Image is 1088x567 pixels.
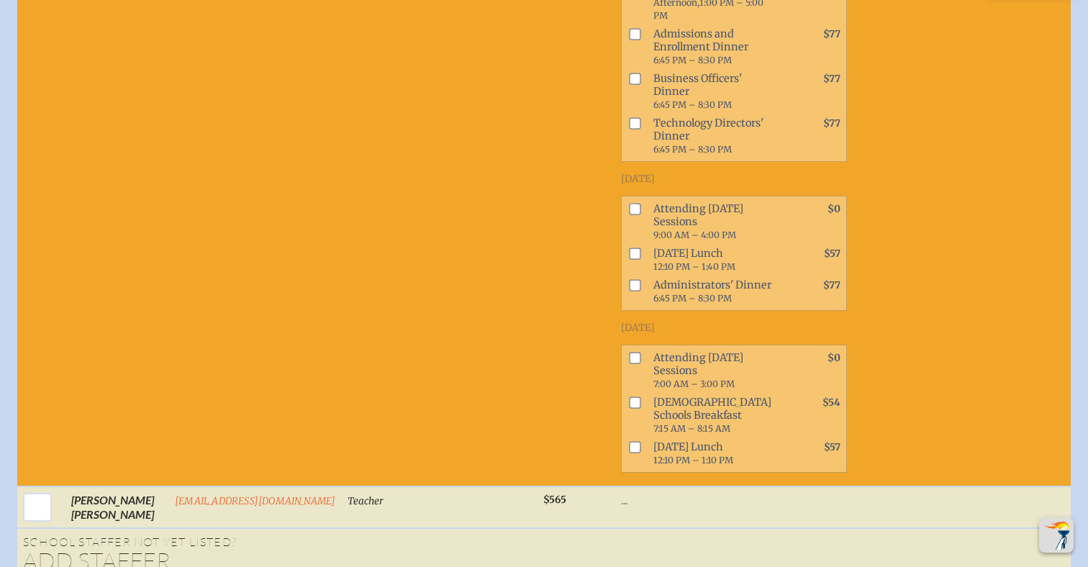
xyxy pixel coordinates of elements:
[828,203,840,215] span: $0
[822,396,840,409] span: $54
[653,423,730,434] span: 7:15 AM – 8:15 AM
[653,230,736,240] span: 9:00 AM – 4:00 PM
[621,493,847,507] p: ...
[621,322,655,334] span: [DATE]
[824,248,840,260] span: $57
[824,441,840,453] span: $57
[653,455,733,466] span: 12:10 PM – 1:10 PM
[648,348,783,393] span: Attending [DATE] Sessions
[543,494,566,506] span: $565
[653,144,732,155] span: 6:45 PM – 8:30 PM
[653,293,732,304] span: 6:45 PM – 8:30 PM
[175,495,336,507] a: [EMAIL_ADDRESS][DOMAIN_NAME]
[1039,518,1074,553] button: Scroll Top
[648,24,783,69] span: Admissions and Enrollment Dinner
[648,276,783,307] span: Administrators' Dinner
[823,117,840,130] span: $77
[1042,521,1071,550] img: To the top
[653,55,732,65] span: 6:45 PM – 8:30 PM
[653,99,732,110] span: 6:45 PM – 8:30 PM
[648,199,783,244] span: Attending [DATE] Sessions
[648,69,783,114] span: Business Officers' Dinner
[823,279,840,291] span: $77
[348,495,384,507] span: Teacher
[648,437,783,469] span: [DATE] Lunch
[828,352,840,364] span: $0
[653,261,735,272] span: 12:10 PM – 1:40 PM
[621,173,655,185] span: [DATE]
[648,393,783,437] span: [DEMOGRAPHIC_DATA] Schools Breakfast
[823,73,840,85] span: $77
[648,114,783,158] span: Technology Directors' Dinner
[65,486,169,528] td: [PERSON_NAME] [PERSON_NAME]
[648,244,783,276] span: [DATE] Lunch
[653,378,735,389] span: 7:00 AM – 3:00 PM
[823,28,840,40] span: $77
